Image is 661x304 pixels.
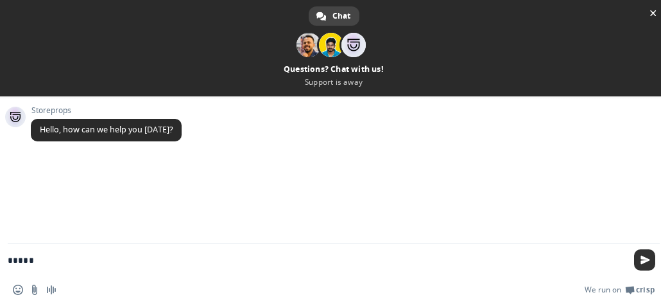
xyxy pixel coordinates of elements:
span: Storeprops [31,106,182,115]
span: Send [634,249,655,271]
span: Chat [332,6,350,26]
span: Close chat [646,6,660,20]
a: Chat [309,6,359,26]
span: Crisp [636,285,655,295]
span: Audio message [46,285,56,295]
span: We run on [585,285,621,295]
span: Send a file [30,285,40,295]
span: Hello, how can we help you [DATE]? [40,124,173,135]
a: We run onCrisp [585,285,655,295]
span: Insert an emoji [13,285,23,295]
textarea: Compose your message... [8,244,629,276]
